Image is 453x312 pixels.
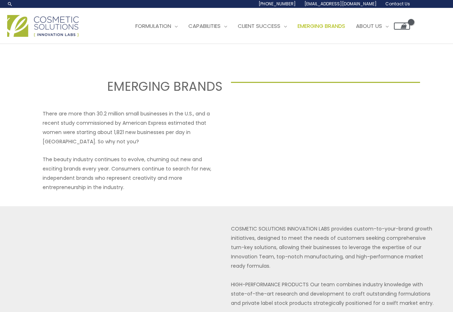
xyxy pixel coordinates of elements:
[188,22,221,30] span: Capabilities
[125,15,410,37] nav: Site Navigation
[394,23,410,30] a: View Shopping Cart, empty
[298,22,345,30] span: Emerging Brands
[385,1,410,7] span: Contact Us
[7,1,13,7] a: Search icon link
[183,15,232,37] a: Capabilities
[7,15,79,37] img: Cosmetic Solutions Logo
[43,155,222,192] p: The beauty industry continues to evolve, churning out new and exciting brands every year. Consume...
[304,1,377,7] span: [EMAIL_ADDRESS][DOMAIN_NAME]
[135,22,171,30] span: Formulation
[238,22,280,30] span: Client Success
[130,15,183,37] a: Formulation
[43,109,222,146] p: There are more than 30.2 million small businesses in the U.S., and a recent study commissioned by...
[232,15,292,37] a: Client Success
[259,1,296,7] span: [PHONE_NUMBER]
[356,22,382,30] span: About Us
[351,15,394,37] a: About Us
[292,15,351,37] a: Emerging Brands
[33,78,222,95] h2: EMERGING BRANDS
